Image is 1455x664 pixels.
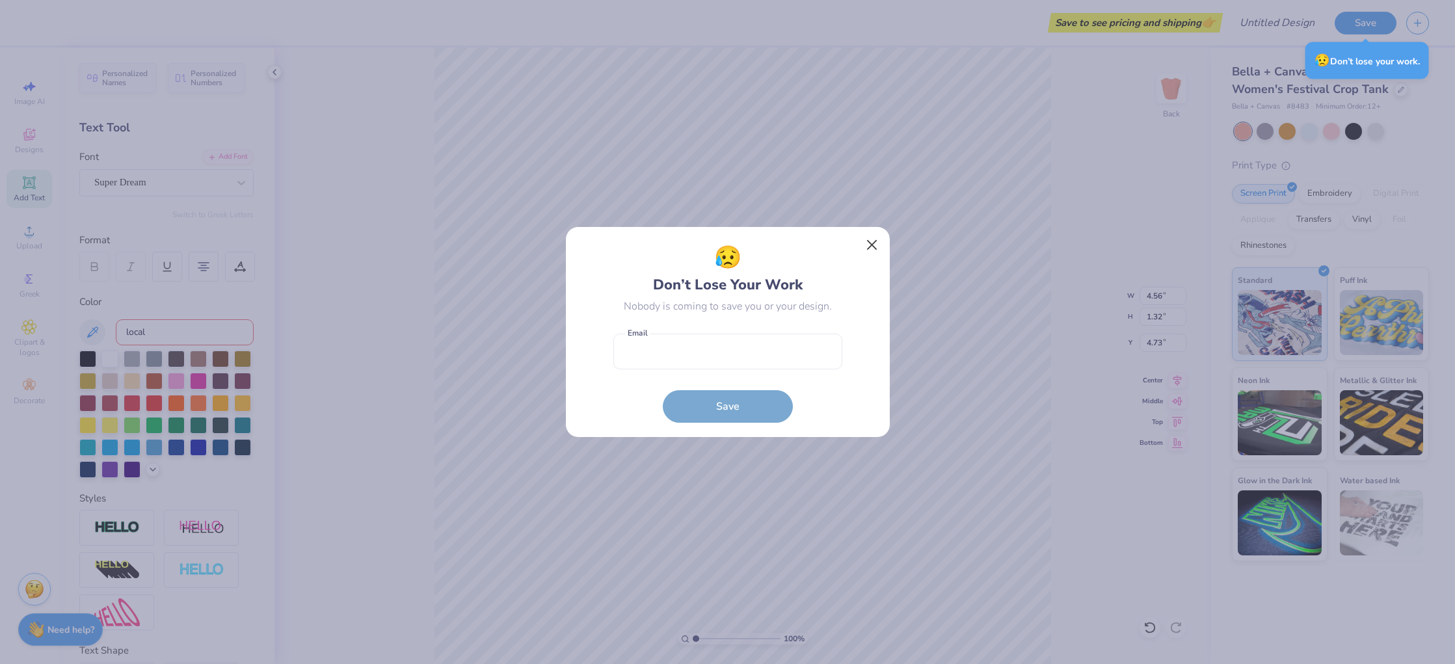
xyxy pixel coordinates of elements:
[653,241,803,296] div: Don’t Lose Your Work
[1315,52,1330,69] span: 😥
[714,241,741,274] span: 😥
[1305,42,1429,79] div: Don’t lose your work.
[624,299,832,314] div: Nobody is coming to save you or your design.
[859,233,884,258] button: Close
